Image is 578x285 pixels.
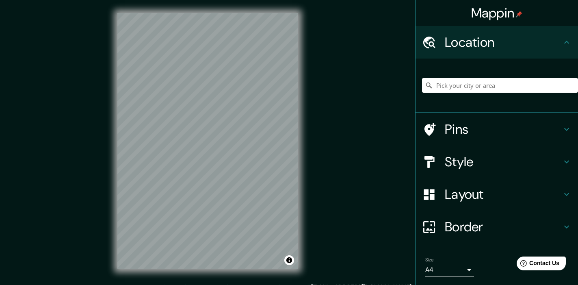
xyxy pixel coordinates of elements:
[416,113,578,146] div: Pins
[416,146,578,178] div: Style
[471,5,523,21] h4: Mappin
[445,154,562,170] h4: Style
[445,34,562,50] h4: Location
[422,78,578,93] input: Pick your city or area
[425,257,434,263] label: Size
[445,186,562,202] h4: Layout
[516,11,522,17] img: pin-icon.png
[117,13,298,269] canvas: Map
[445,121,562,137] h4: Pins
[416,26,578,59] div: Location
[416,211,578,243] div: Border
[425,263,474,276] div: A4
[284,255,294,265] button: Toggle attribution
[445,219,562,235] h4: Border
[506,253,569,276] iframe: Help widget launcher
[416,178,578,211] div: Layout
